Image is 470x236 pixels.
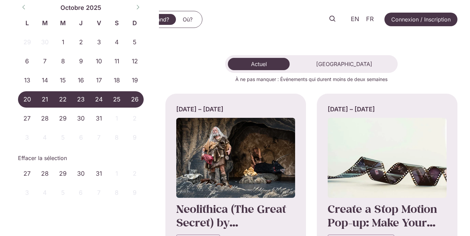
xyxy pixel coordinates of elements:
[72,166,90,182] span: Octobre 30, 2025
[72,18,90,28] span: J
[72,72,90,89] span: Octobre 16, 2025
[18,154,67,162] a: Effacer la sélection
[54,34,72,50] span: Octobre 1, 2025
[108,91,126,108] span: Octobre 25, 2025
[126,91,144,108] span: Octobre 26, 2025
[36,72,54,89] span: Octobre 14, 2025
[90,166,108,182] span: Octobre 31, 2025
[60,3,84,12] span: Octobre
[108,185,126,201] span: Novembre 8, 2025
[72,185,90,201] span: Novembre 6, 2025
[176,14,199,25] a: Où?
[90,91,108,108] span: Octobre 24, 2025
[36,53,54,69] span: Octobre 7, 2025
[72,53,90,69] span: Octobre 9, 2025
[90,34,108,50] span: Octobre 3, 2025
[126,185,144,201] span: Novembre 9, 2025
[316,61,372,67] span: [GEOGRAPHIC_DATA]
[347,14,363,24] a: EN
[126,18,144,28] span: D
[108,72,126,89] span: Octobre 18, 2025
[176,105,295,114] div: [DATE] – [DATE]
[351,16,359,23] span: EN
[18,91,36,108] span: Octobre 20, 2025
[72,129,90,146] span: Novembre 6, 2025
[54,185,72,201] span: Novembre 5, 2025
[108,34,126,50] span: Octobre 4, 2025
[126,72,144,89] span: Octobre 19, 2025
[108,18,126,28] span: S
[18,18,36,28] span: L
[328,118,447,198] img: Coolturalia - Un Stop Motion Pop-up : crée un film d’animation avec du papier
[126,166,144,182] span: Novembre 2, 2025
[366,16,374,23] span: FR
[251,61,267,67] span: Actuel
[36,18,54,28] span: M
[54,110,72,127] span: Octobre 29, 2025
[108,110,126,127] span: Novembre 1, 2025
[108,166,126,182] span: Novembre 1, 2025
[54,166,72,182] span: Octobre 29, 2025
[90,129,108,146] span: Novembre 7, 2025
[18,72,36,89] span: Octobre 13, 2025
[54,91,72,108] span: Octobre 22, 2025
[36,34,54,50] span: Septembre 30, 2025
[165,76,457,83] p: À ne pas manquer : Événements qui durent moins de deux semaines
[384,13,457,26] a: Connexion / Inscription
[126,34,144,50] span: Octobre 5, 2025
[36,166,54,182] span: Octobre 28, 2025
[90,72,108,89] span: Octobre 17, 2025
[72,110,90,127] span: Octobre 30, 2025
[90,53,108,69] span: Octobre 10, 2025
[72,34,90,50] span: Octobre 2, 2025
[90,110,108,127] span: Octobre 31, 2025
[54,129,72,146] span: Novembre 5, 2025
[108,53,126,69] span: Octobre 11, 2025
[363,14,377,24] a: FR
[18,166,36,182] span: Octobre 27, 2025
[18,185,36,201] span: Novembre 3, 2025
[328,105,447,114] div: [DATE] – [DATE]
[90,18,108,28] span: V
[143,14,176,25] a: Quand?
[18,53,36,69] span: Octobre 6, 2025
[18,34,36,50] span: Septembre 29, 2025
[72,91,90,108] span: Octobre 23, 2025
[54,72,72,89] span: Octobre 15, 2025
[391,15,451,23] span: Connexion / Inscription
[126,53,144,69] span: Octobre 12, 2025
[18,129,36,146] span: Novembre 3, 2025
[126,110,144,127] span: Novembre 2, 2025
[86,3,101,12] span: 2025
[126,129,144,146] span: Novembre 9, 2025
[90,185,108,201] span: Novembre 7, 2025
[54,18,72,28] span: M
[36,110,54,127] span: Octobre 28, 2025
[54,53,72,69] span: Octobre 8, 2025
[36,129,54,146] span: Novembre 4, 2025
[18,110,36,127] span: Octobre 27, 2025
[176,118,295,198] img: Coolturalia - NEOLITHICA (LE GRAND SECRET) de Dominique Ziegler
[36,185,54,201] span: Novembre 4, 2025
[108,129,126,146] span: Novembre 8, 2025
[36,91,54,108] span: Octobre 21, 2025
